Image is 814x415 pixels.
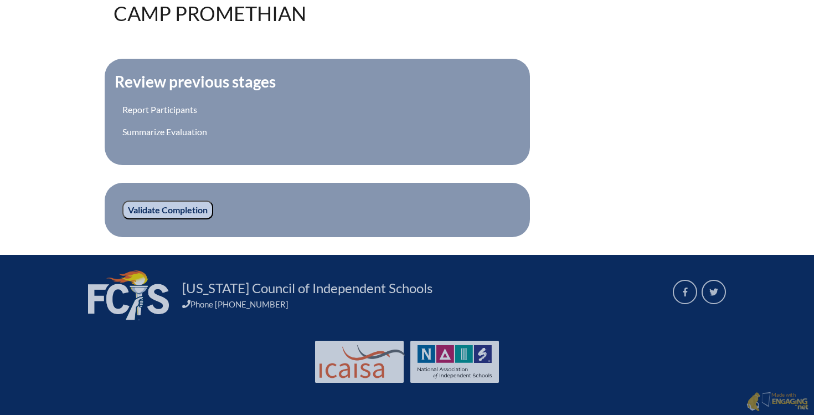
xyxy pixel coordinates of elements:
img: Engaging - Bring it online [761,392,773,408]
a: Made with [742,390,813,415]
legend: Review previous stages [114,72,277,91]
input: Validate Completion [122,201,213,219]
a: Report Participants [122,104,197,115]
h1: Camp Promethian [114,3,477,23]
p: Made with [771,392,808,412]
a: Summarize Evaluation [122,126,207,137]
img: NAIS Logo [418,345,492,378]
img: Engaging - Bring it online [771,398,808,411]
img: Engaging - Bring it online [746,392,760,412]
a: [US_STATE] Council of Independent Schools [178,279,437,297]
img: Int'l Council Advancing Independent School Accreditation logo [320,345,405,378]
div: Phone [PHONE_NUMBER] [182,299,660,309]
img: FCIS_logo_white [88,270,169,320]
